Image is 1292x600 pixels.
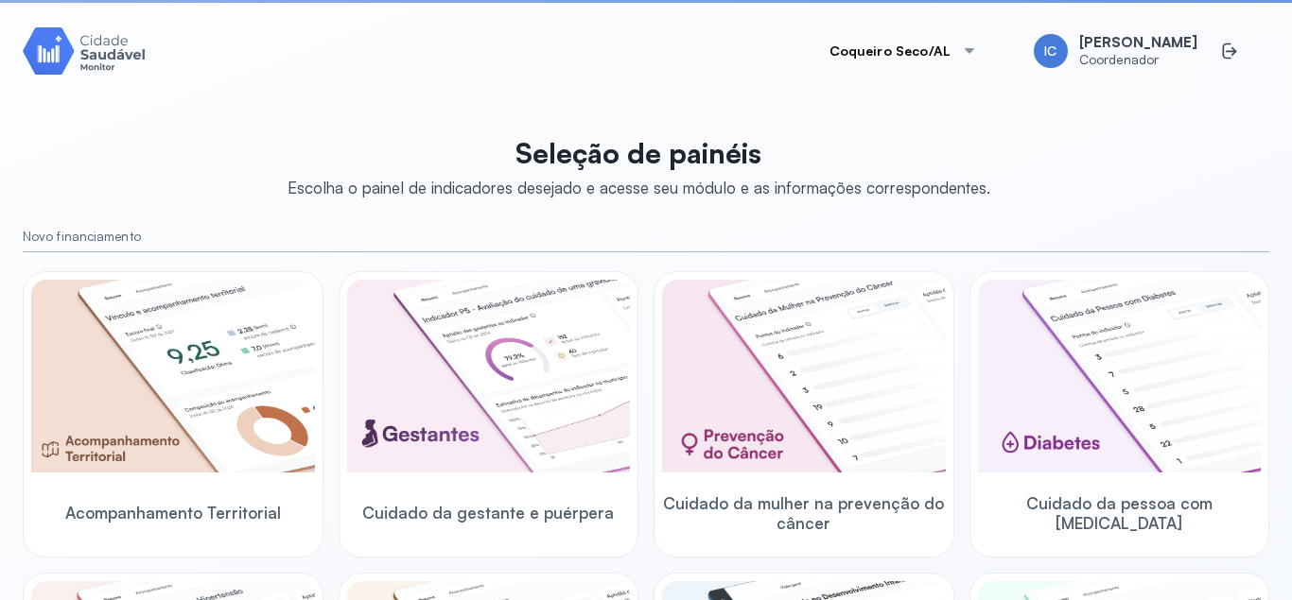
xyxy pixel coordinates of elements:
[1079,52,1197,68] span: Coordenador
[65,503,281,523] span: Acompanhamento Territorial
[31,280,315,472] img: territorial-monitoring.png
[347,280,631,472] img: pregnants.png
[1044,43,1056,60] span: IC
[662,493,946,534] span: Cuidado da mulher na prevenção do câncer
[362,503,614,523] span: Cuidado da gestante e puérpera
[807,32,1000,70] button: Coqueiro Seco/AL
[23,229,1269,245] small: Novo financiamento
[978,280,1262,472] img: diabetics.png
[1079,34,1197,52] span: [PERSON_NAME]
[23,24,146,77] img: Logotipo do produto Monitor
[288,178,990,197] div: Escolha o painel de indicadores desejado e acesse seu módulo e as informações correspondentes.
[978,493,1262,534] span: Cuidado da pessoa com [MEDICAL_DATA]
[662,280,946,472] img: woman-cancer-prevention-care.png
[288,136,990,170] p: Seleção de painéis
